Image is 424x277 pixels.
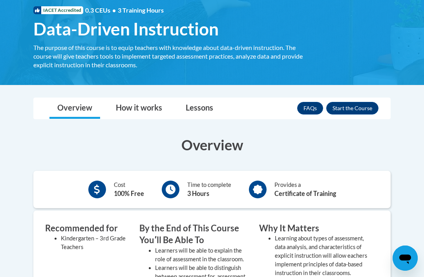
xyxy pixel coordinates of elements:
[33,43,304,69] div: The purpose of this course is to equip teachers with knowledge about data-driven instruction. The...
[139,222,247,247] h3: By the End of This Course Youʹll Be Able To
[118,6,164,14] span: 3 Training Hours
[33,135,391,155] h3: Overview
[108,98,170,119] a: How it works
[33,18,219,39] span: Data-Driven Instruction
[393,246,418,271] iframe: Button to launch messaging window
[187,181,231,198] div: Time to complete
[274,190,336,197] b: Certificate of Training
[114,181,144,198] div: Cost
[178,98,221,119] a: Lessons
[297,102,323,114] a: FAQs
[259,222,367,235] h3: Why It Matters
[61,234,128,251] li: Kindergarten – 3rd Grade Teachers
[187,190,209,197] b: 3 Hours
[45,222,128,235] h3: Recommended for
[112,6,116,14] span: •
[114,190,144,197] b: 100% Free
[49,98,100,119] a: Overview
[33,6,83,14] span: IACET Accredited
[326,102,378,114] button: Enroll
[274,181,336,198] div: Provides a
[85,6,164,15] span: 0.3 CEUs
[155,246,247,264] li: Learners will be able to explain the role of assessment in the classroom.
